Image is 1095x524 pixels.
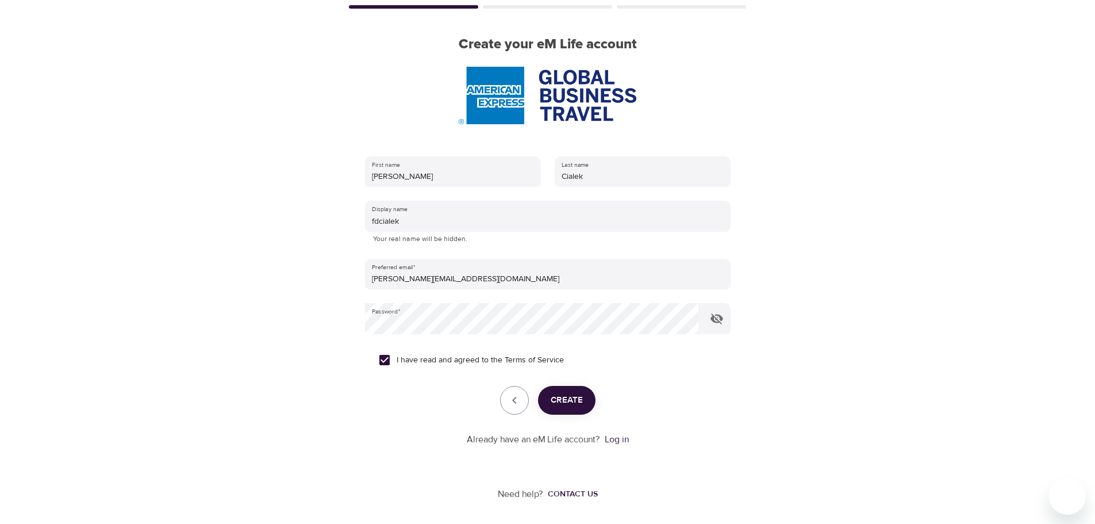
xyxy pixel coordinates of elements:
a: Log in [605,434,629,445]
span: I have read and agreed to the [397,354,564,366]
p: Need help? [498,488,543,501]
p: Your real name will be hidden. [373,234,723,245]
iframe: Button to launch messaging window [1049,478,1086,515]
button: Create [538,386,595,415]
span: Create [551,393,583,408]
a: Terms of Service [505,354,564,366]
h2: Create your eM Life account [347,36,749,53]
img: AmEx%20GBT%20logo.png [459,67,636,124]
a: Contact us [543,488,598,500]
div: Contact us [548,488,598,500]
p: Already have an eM Life account? [467,433,600,446]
